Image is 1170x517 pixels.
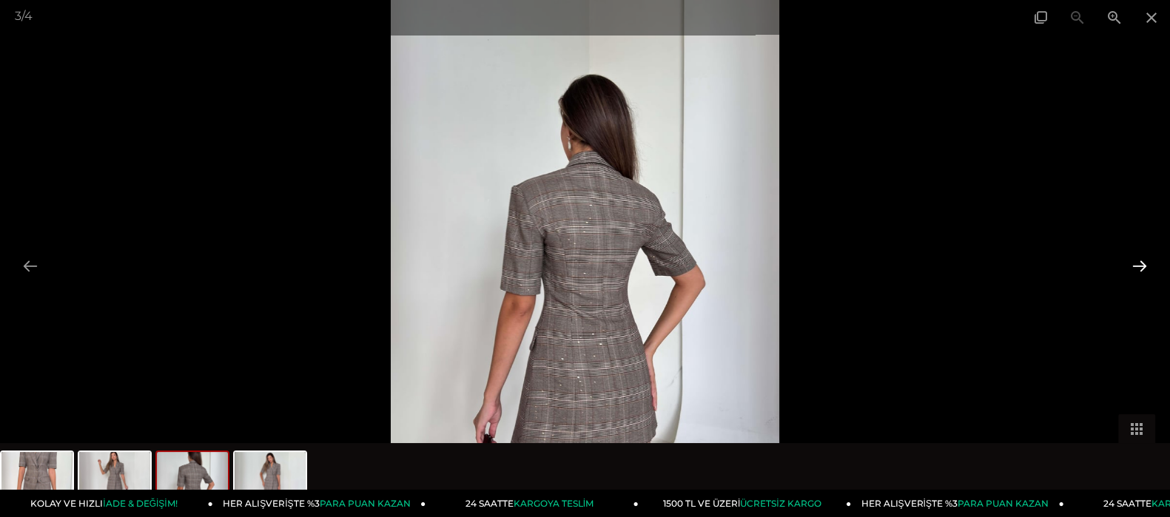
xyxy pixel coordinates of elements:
[958,498,1049,509] span: PARA PUAN KAZAN
[320,498,411,509] span: PARA PUAN KAZAN
[235,452,306,508] img: naldi-ceket-elbise-26k091-e46ba0.jpg
[157,452,228,508] img: naldi-ceket-elbise-26k091-7-4ed5.jpg
[15,9,21,23] span: 3
[79,452,150,508] img: naldi-ceket-elbise-26k091-72-c67.jpg
[426,490,638,517] a: 24 SAATTEKARGOYA TESLİM
[1118,414,1155,443] button: Toggle thumbnails
[213,490,426,517] a: HER ALIŞVERİŞTE %3PARA PUAN KAZAN
[639,490,851,517] a: 1500 TL VE ÜZERİÜCRETSİZ KARGO
[24,9,33,23] span: 4
[1,452,73,508] img: naldi-ceket-elbise-26k091-f5c0e9.jpg
[514,498,594,509] span: KARGOYA TESLİM
[103,498,177,509] span: İADE & DEĞİŞİM!
[740,498,821,509] span: ÜCRETSİZ KARGO
[851,490,1063,517] a: HER ALIŞVERİŞTE %3PARA PUAN KAZAN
